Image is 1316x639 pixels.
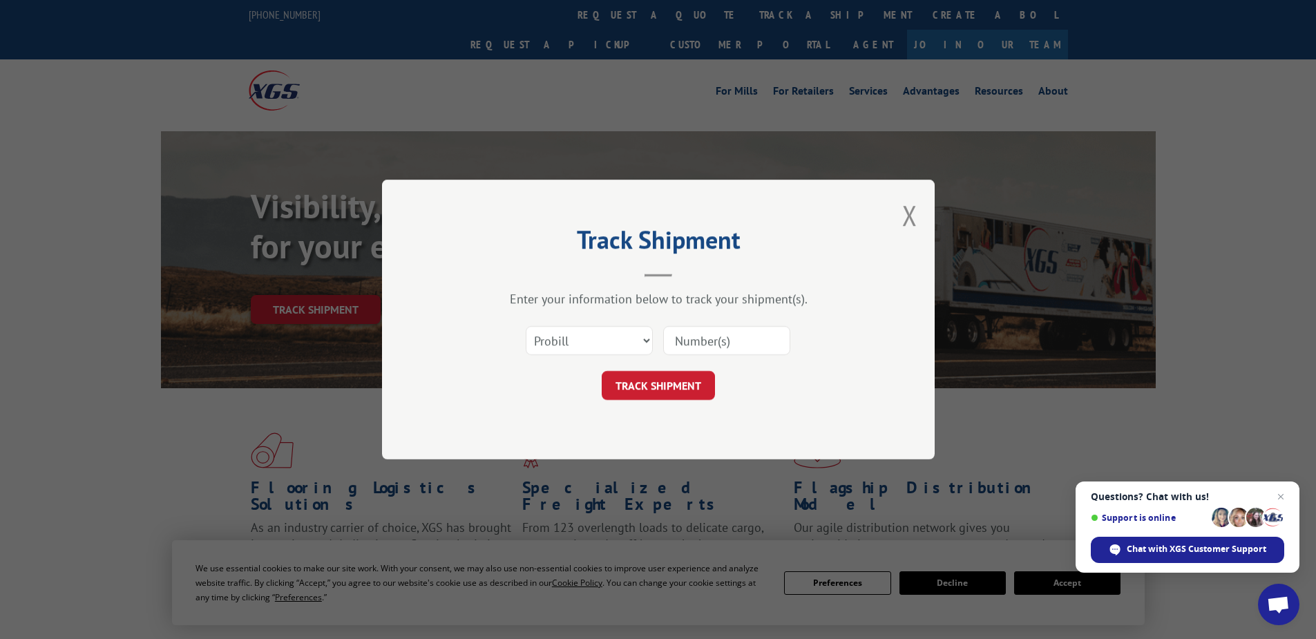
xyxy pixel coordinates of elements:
[451,291,866,307] div: Enter your information below to track your shipment(s).
[663,326,790,355] input: Number(s)
[1091,513,1207,523] span: Support is online
[902,197,917,233] button: Close modal
[1272,488,1289,505] span: Close chat
[1091,537,1284,563] div: Chat with XGS Customer Support
[1091,491,1284,502] span: Questions? Chat with us!
[1127,543,1266,555] span: Chat with XGS Customer Support
[602,371,715,400] button: TRACK SHIPMENT
[1258,584,1299,625] div: Open chat
[451,230,866,256] h2: Track Shipment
